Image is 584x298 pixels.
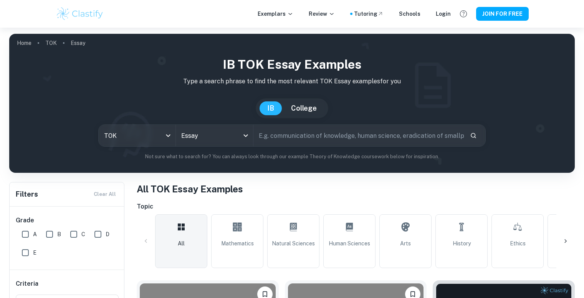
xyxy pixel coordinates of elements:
[283,101,324,115] button: College
[16,279,38,288] h6: Criteria
[17,38,31,48] a: Home
[272,239,315,248] span: Natural Sciences
[15,77,569,86] p: Type a search phrase to find the most relevant TOK Essay examples for you
[57,230,61,238] span: B
[436,10,451,18] a: Login
[457,7,470,20] button: Help and Feedback
[178,239,185,248] span: All
[476,7,529,21] button: JOIN FOR FREE
[260,101,282,115] button: IB
[81,230,85,238] span: C
[253,125,464,146] input: E.g. communication of knowledge, human science, eradication of smallpox...
[71,39,85,47] p: Essay
[56,6,104,22] img: Clastify logo
[354,10,384,18] a: Tutoring
[45,38,57,48] a: TOK
[510,239,526,248] span: Ethics
[329,239,370,248] span: Human Sciences
[137,202,575,211] h6: Topic
[399,10,420,18] a: Schools
[99,125,175,146] div: TOK
[176,125,253,146] div: Essay
[258,10,293,18] p: Exemplars
[15,55,569,74] h1: IB TOK Essay examples
[400,239,411,248] span: Arts
[309,10,335,18] p: Review
[15,153,569,161] p: Not sure what to search for? You can always look through our example Theory of Knowledge coursewo...
[33,248,36,257] span: E
[467,129,480,142] button: Search
[137,182,575,196] h1: All TOK Essay Examples
[33,230,37,238] span: A
[453,239,471,248] span: History
[9,34,575,173] img: profile cover
[106,230,109,238] span: D
[16,216,119,225] h6: Grade
[16,189,38,200] h6: Filters
[221,239,254,248] span: Mathematics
